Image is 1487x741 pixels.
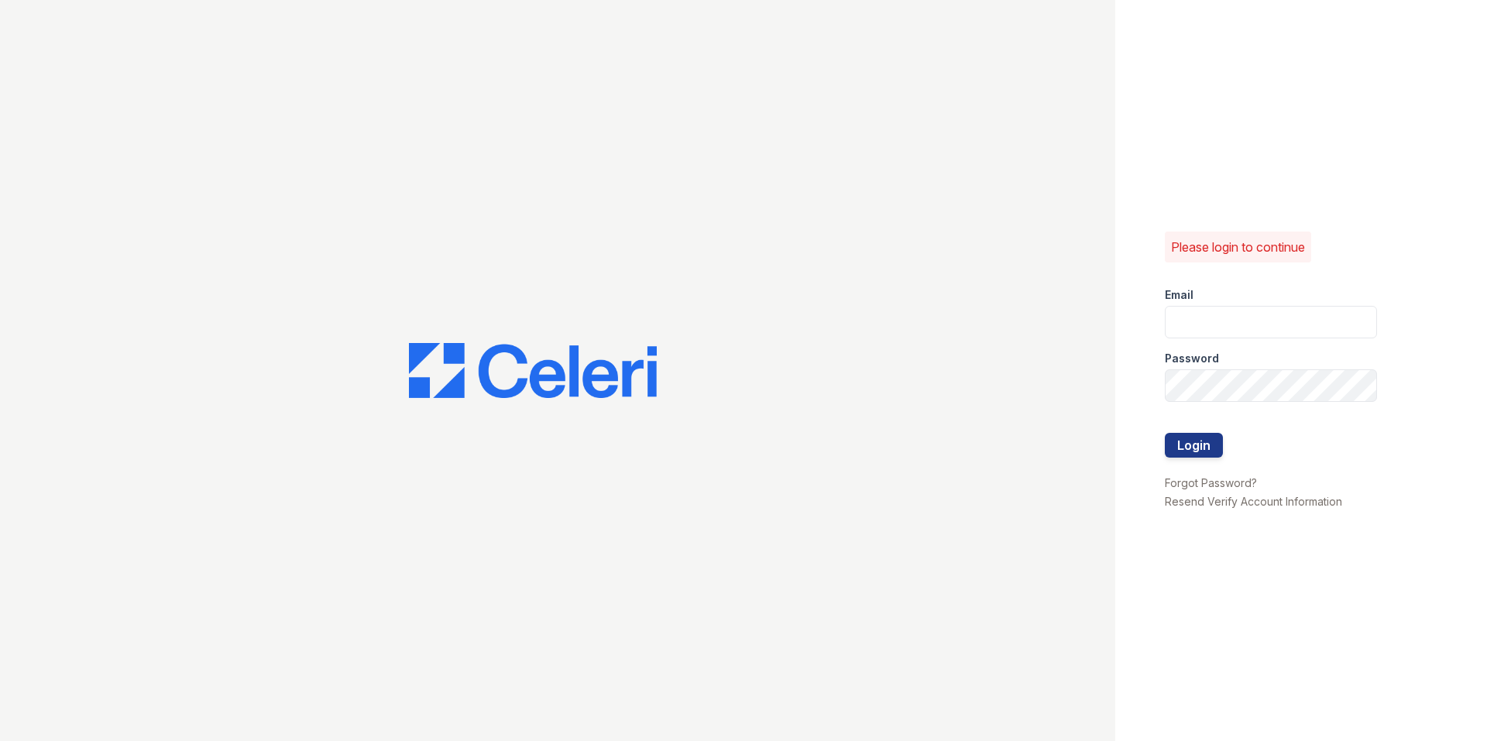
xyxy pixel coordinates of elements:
a: Resend Verify Account Information [1165,495,1342,508]
button: Login [1165,433,1223,458]
p: Please login to continue [1171,238,1305,256]
label: Password [1165,351,1219,366]
label: Email [1165,287,1193,303]
img: CE_Logo_Blue-a8612792a0a2168367f1c8372b55b34899dd931a85d93a1a3d3e32e68fde9ad4.png [409,343,657,399]
a: Forgot Password? [1165,476,1257,489]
